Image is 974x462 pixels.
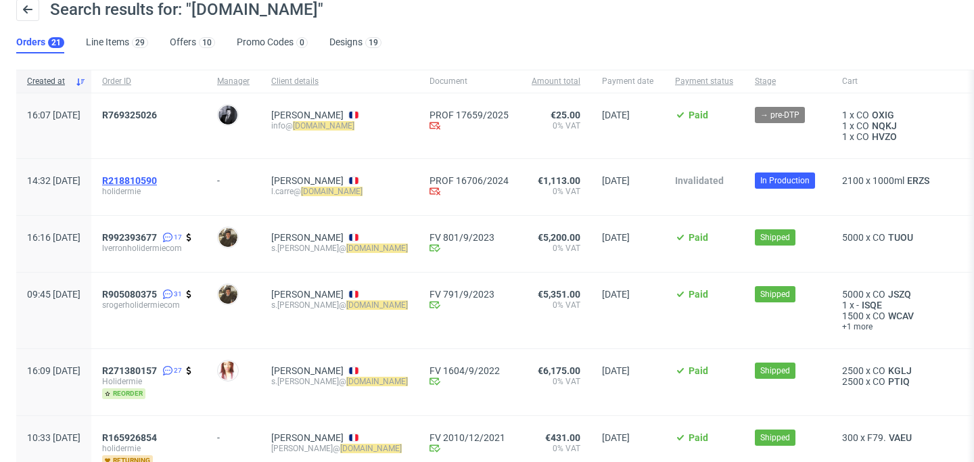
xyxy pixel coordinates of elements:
span: €6,175.00 [538,365,580,376]
div: s.[PERSON_NAME]@ [271,376,408,387]
img: Alice Kany [218,361,237,380]
span: 300 [842,432,858,443]
span: CO [873,232,885,243]
a: ISQE [859,300,885,310]
mark: [DOMAIN_NAME] [346,244,408,253]
a: WCAV [885,310,917,321]
a: Promo Codes0 [237,32,308,53]
div: 10 [202,38,212,47]
span: 1000ml [873,175,904,186]
div: s.[PERSON_NAME]@ [271,300,408,310]
span: €5,200.00 [538,232,580,243]
a: ERZS [904,175,932,186]
span: 0% VAT [532,376,580,387]
span: CO [873,376,885,387]
a: NQKJ [869,120,900,131]
span: Payment date [602,76,653,87]
span: Order ID [102,76,195,87]
a: FV 801/9/2023 [430,232,510,243]
span: 0% VAT [532,300,580,310]
span: holidermie [102,186,195,197]
span: - [856,300,859,310]
span: CO [856,131,869,142]
a: R271380157 [102,365,160,376]
span: 0% VAT [532,443,580,454]
span: 16:16 [DATE] [27,232,80,243]
a: FV 1604/9/2022 [430,365,510,376]
a: PTIQ [885,376,912,387]
span: CO [856,110,869,120]
span: 0% VAT [532,186,580,197]
span: €1,113.00 [538,175,580,186]
img: Nicolas Teissedre [218,228,237,247]
span: [DATE] [602,175,630,186]
span: reorder [102,388,145,399]
span: R165926854 [102,432,157,443]
a: R218810590 [102,175,160,186]
span: Manager [217,76,250,87]
span: 10:33 [DATE] [27,432,80,443]
a: R165926854 [102,432,160,443]
a: 27 [160,365,182,376]
span: 14:32 [DATE] [27,175,80,186]
a: R905080375 [102,289,160,300]
a: R992393677 [102,232,160,243]
a: FV 2010/12/2021 [430,432,510,443]
img: Philippe Dubuy [218,106,237,124]
span: 1500 [842,310,864,321]
span: HVZO [869,131,900,142]
a: 31 [160,289,182,300]
mark: [DOMAIN_NAME] [301,187,363,196]
span: R769325026 [102,110,157,120]
span: 1 [842,120,848,131]
div: [PERSON_NAME]@ [271,443,408,454]
span: [DATE] [602,365,630,376]
a: [PERSON_NAME] [271,289,344,300]
span: CO [873,365,885,376]
span: [DATE] [602,432,630,443]
a: Designs19 [329,32,381,53]
span: 5000 [842,289,864,300]
span: 2100 [842,175,864,186]
span: Paid [689,110,708,120]
span: CO [856,120,869,131]
a: 17 [160,232,182,243]
div: info@ [271,120,408,131]
span: 1 [842,300,848,310]
span: 27 [174,365,182,376]
a: [PERSON_NAME] [271,232,344,243]
a: [PERSON_NAME] [271,432,344,443]
span: srogerholidermiecom [102,300,195,310]
span: R218810590 [102,175,157,186]
span: lverronholidermiecom [102,243,195,254]
a: JSZQ [885,289,914,300]
span: R992393677 [102,232,157,243]
span: holidermie [102,443,195,454]
span: 2500 [842,365,864,376]
span: €5,351.00 [538,289,580,300]
span: Amount total [532,76,580,87]
span: 0% VAT [532,120,580,131]
a: KGLJ [885,365,914,376]
div: 21 [51,38,61,47]
span: Shipped [760,288,790,300]
a: TUOU [885,232,916,243]
mark: [DOMAIN_NAME] [340,444,402,453]
a: PROF 17659/2025 [430,110,510,120]
a: OXIG [869,110,897,120]
mark: [DOMAIN_NAME] [293,121,354,131]
div: - [217,427,250,443]
span: R271380157 [102,365,157,376]
span: Shipped [760,432,790,444]
span: €25.00 [551,110,580,120]
span: CO [873,310,885,321]
mark: [DOMAIN_NAME] [346,300,408,310]
span: 1 [842,131,848,142]
a: [PERSON_NAME] [271,365,344,376]
span: In Production [760,175,810,187]
span: 16:09 [DATE] [27,365,80,376]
